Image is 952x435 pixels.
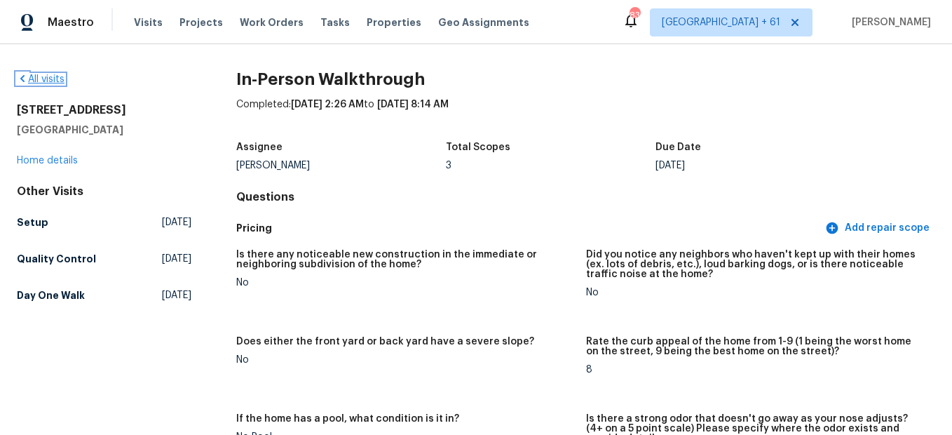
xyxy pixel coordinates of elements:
[438,15,529,29] span: Geo Assignments
[17,215,48,229] h5: Setup
[17,283,191,308] a: Day One Walk[DATE]
[162,252,191,266] span: [DATE]
[236,278,574,288] div: No
[17,74,64,84] a: All visits
[367,15,421,29] span: Properties
[655,161,865,170] div: [DATE]
[240,15,304,29] span: Work Orders
[822,215,935,241] button: Add repair scope
[236,142,283,152] h5: Assignee
[17,156,78,166] a: Home details
[662,15,780,29] span: [GEOGRAPHIC_DATA] + 61
[320,18,350,27] span: Tasks
[17,103,191,117] h2: [STREET_ADDRESS]
[655,142,701,152] h5: Due Date
[236,161,446,170] div: [PERSON_NAME]
[291,100,364,109] span: [DATE] 2:26 AM
[630,8,639,22] div: 834
[48,15,94,29] span: Maestro
[846,15,931,29] span: [PERSON_NAME]
[17,210,191,235] a: Setup[DATE]
[377,100,449,109] span: [DATE] 8:14 AM
[17,185,191,199] div: Other Visits
[586,288,924,297] div: No
[17,246,191,272] a: Quality Control[DATE]
[236,221,822,236] h5: Pricing
[236,355,574,365] div: No
[586,250,924,279] h5: Did you notice any neighbors who haven't kept up with their homes (ex. lots of debris, etc.), lou...
[134,15,163,29] span: Visits
[446,142,510,152] h5: Total Scopes
[236,190,935,204] h4: Questions
[236,250,574,269] h5: Is there any noticeable new construction in the immediate or neighboring subdivision of the home?
[17,288,85,302] h5: Day One Walk
[179,15,223,29] span: Projects
[446,161,655,170] div: 3
[17,252,96,266] h5: Quality Control
[236,414,459,424] h5: If the home has a pool, what condition is it in?
[162,215,191,229] span: [DATE]
[586,337,924,356] h5: Rate the curb appeal of the home from 1-9 (1 being the worst home on the street, 9 being the best...
[162,288,191,302] span: [DATE]
[828,220,930,237] span: Add repair scope
[236,98,935,134] div: Completed: to
[236,337,534,347] h5: Does either the front yard or back yard have a severe slope?
[17,123,191,137] h5: [GEOGRAPHIC_DATA]
[586,365,924,375] div: 8
[236,72,935,86] h2: In-Person Walkthrough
